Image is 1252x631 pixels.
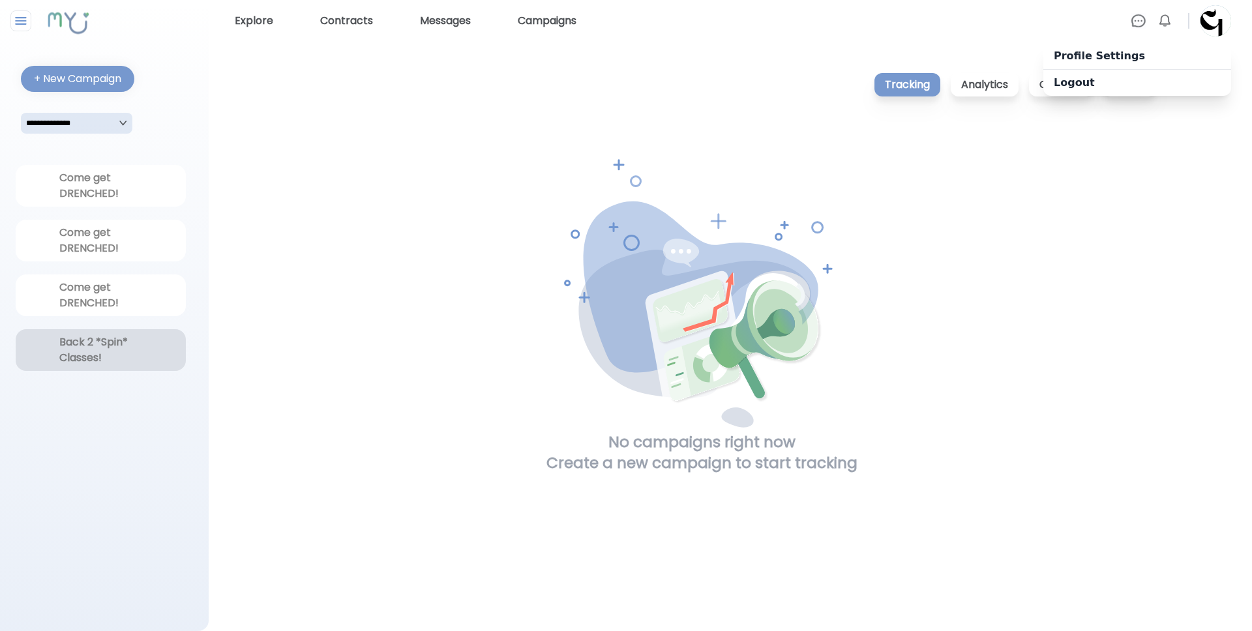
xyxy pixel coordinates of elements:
[1131,13,1146,29] img: Chat
[21,66,134,92] button: + New Campaign
[564,159,840,432] img: No Campaigns right now
[34,71,121,87] div: + New Campaign
[546,452,857,473] h1: Create a new campaign to start tracking
[513,10,582,31] a: Campaigns
[315,10,378,31] a: Contracts
[1043,43,1231,69] a: Profile Settings
[951,73,1019,96] p: Analytics
[59,280,143,311] div: Come get DRENCHED!
[59,225,143,256] div: Come get DRENCHED!
[230,10,278,31] a: Explore
[59,334,143,366] div: Back 2 *Spin* Classes!
[1043,69,1231,96] p: Logout
[608,432,796,452] h1: No campaigns right now
[1157,13,1172,29] img: Bell
[13,13,29,29] img: Close sidebar
[415,10,476,31] a: Messages
[874,73,940,96] p: Tracking
[1029,73,1093,96] p: Content
[1200,5,1231,37] img: Profile
[59,170,143,201] div: Come get DRENCHED!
